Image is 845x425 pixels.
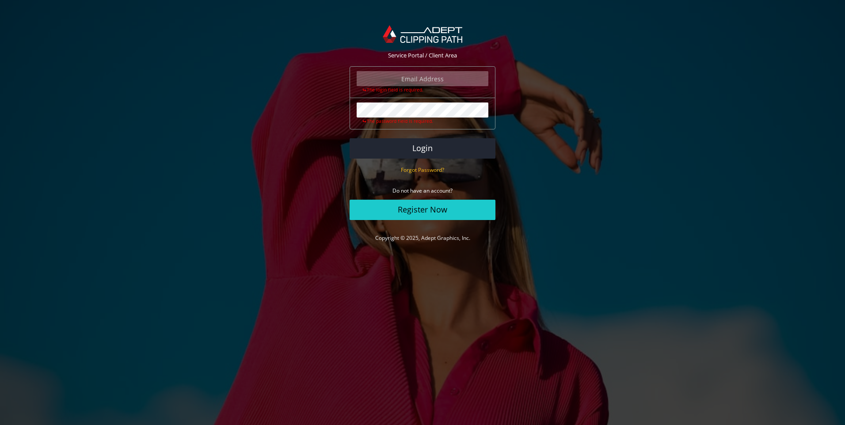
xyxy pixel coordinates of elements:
a: Copyright © 2025, Adept Graphics, Inc. [375,234,470,242]
span: Service Portal / Client Area [388,51,457,59]
small: Do not have an account? [392,187,453,194]
a: Forgot Password? [401,166,444,174]
a: Register Now [350,200,495,220]
div: The password field is required. [357,118,488,125]
button: Login [350,138,495,159]
input: Email Address [357,71,488,86]
img: Adept Graphics [383,25,462,43]
div: The login field is required. [357,86,488,93]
